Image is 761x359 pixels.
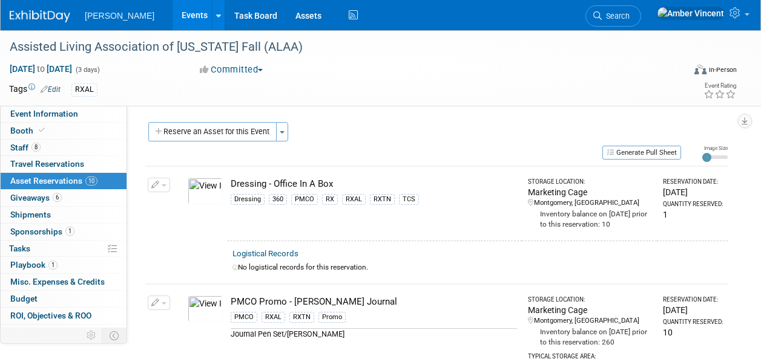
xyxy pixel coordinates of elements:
[528,198,652,208] div: Montgomery, [GEOGRAPHIC_DATA]
[232,262,723,273] div: No logistical records for this reservation.
[39,127,45,134] i: Booth reservation complete
[269,194,287,205] div: 360
[35,64,47,74] span: to
[10,294,38,303] span: Budget
[1,274,127,290] a: Misc. Expenses & Credits
[318,312,346,323] div: Promo
[702,144,728,152] div: Image Size
[663,318,723,326] div: Quantity Reserved:
[1,140,127,156] a: Staff8
[81,328,102,343] td: Personalize Event Tab Strip
[231,312,257,323] div: PMCO
[1,207,127,223] a: Shipments
[694,65,707,74] img: Format-Inperson.png
[10,328,71,337] span: Attachments
[10,193,62,202] span: Giveaways
[1,123,127,139] a: Booth
[10,159,84,169] span: Travel Reservations
[528,316,652,326] div: Montgomery, [GEOGRAPHIC_DATA]
[291,194,318,205] div: PMCO
[1,190,127,206] a: Giveaways6
[1,241,127,257] a: Tasks
[399,194,419,205] div: TCS
[10,126,47,135] span: Booth
[9,83,61,97] td: Tags
[10,109,78,118] span: Event Information
[528,326,652,348] div: Inventory balance on [DATE] prior to this reservation: 260
[231,194,265,205] div: Dressing
[10,227,74,236] span: Sponsorships
[528,304,652,316] div: Marketing Cage
[31,143,41,152] span: 8
[585,5,641,27] a: Search
[289,312,314,323] div: RXTN
[9,244,30,253] span: Tasks
[663,209,723,221] div: 1
[631,63,737,81] div: Event Format
[657,7,725,20] img: Amber Vincent
[5,36,674,58] div: Assisted Living Association of [US_STATE] Fall (ALAA)
[1,308,127,324] a: ROI, Objectives & ROO
[85,11,154,21] span: [PERSON_NAME]
[10,143,41,152] span: Staff
[663,304,723,316] div: [DATE]
[663,186,723,198] div: [DATE]
[663,200,723,209] div: Quantity Reserved:
[528,296,652,304] div: Storage Location:
[62,328,71,337] span: 3
[232,249,298,258] a: Logistical Records
[262,312,285,323] div: RXAL
[74,66,100,74] span: (3 days)
[188,296,223,322] img: View Images
[10,311,91,320] span: ROI, Objectives & ROO
[10,260,58,270] span: Playbook
[65,227,74,236] span: 1
[231,296,517,308] div: PMCO Promo - [PERSON_NAME] Journal
[1,173,127,189] a: Asset Reservations10
[10,10,70,22] img: ExhibitDay
[41,85,61,94] a: Edit
[48,260,58,270] span: 1
[663,178,723,186] div: Reservation Date:
[102,328,127,343] td: Toggle Event Tabs
[71,83,97,96] div: RXAL
[53,193,62,202] span: 6
[528,208,652,230] div: Inventory balance on [DATE] prior to this reservation: 10
[1,224,127,240] a: Sponsorships1
[9,63,73,74] span: [DATE] [DATE]
[1,257,127,273] a: Playbook1
[231,178,517,190] div: Dressing - Office In A Box
[196,63,268,76] button: Committed
[148,122,277,141] button: Reserve an Asset for this Event
[188,178,223,204] img: View Images
[602,146,681,160] button: Generate Pull Sheet
[10,277,105,286] span: Misc. Expenses & Credits
[322,194,338,205] div: RX
[370,194,395,205] div: RXTN
[231,328,517,340] div: Journal Pen Set/[PERSON_NAME]
[342,194,366,205] div: RXAL
[10,210,51,219] span: Shipments
[663,296,723,304] div: Reservation Date:
[1,291,127,307] a: Budget
[1,106,127,122] a: Event Information
[528,178,652,186] div: Storage Location:
[10,176,97,186] span: Asset Reservations
[708,65,737,74] div: In-Person
[528,186,652,198] div: Marketing Cage
[1,156,127,172] a: Travel Reservations
[1,325,127,341] a: Attachments3
[703,83,736,89] div: Event Rating
[602,11,630,21] span: Search
[663,326,723,338] div: 10
[85,176,97,186] span: 10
